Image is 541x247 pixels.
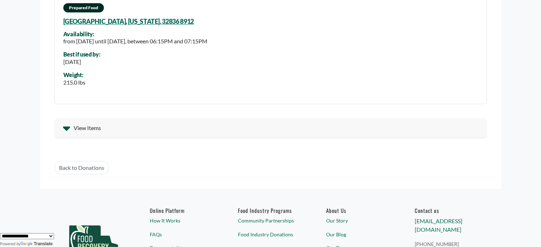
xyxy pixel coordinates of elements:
div: Availability: [63,31,207,37]
span: View Items [74,124,101,132]
h6: Contact us [414,207,479,214]
h6: Online Platform [150,207,215,214]
a: Back to Donations [54,161,109,174]
div: Best if used by: [63,51,100,58]
a: About Us [326,207,391,214]
h6: Food Industry Programs [238,207,303,214]
a: FAQs [150,231,215,238]
div: 215.0 lbs [63,78,85,87]
a: How It Works [150,217,215,224]
a: Community Partnerships [238,217,303,224]
span: Prepared Food [63,3,104,12]
a: [GEOGRAPHIC_DATA], [US_STATE], 32836 8912 [63,17,194,25]
div: from [DATE] until [DATE], between 06:15PM and 07:15PM [63,37,207,45]
img: Google Translate [21,242,34,247]
a: Translate [21,241,53,246]
a: Our Blog [326,231,391,238]
a: Our Story [326,217,391,224]
a: Food Industry Donations [238,231,303,238]
div: Weight: [63,72,85,78]
a: [EMAIL_ADDRESS][DOMAIN_NAME] [414,218,462,233]
div: [DATE] [63,58,100,66]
